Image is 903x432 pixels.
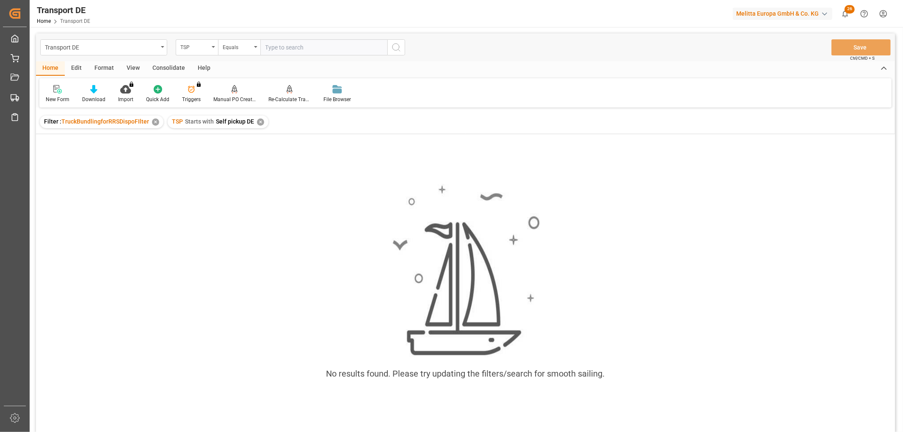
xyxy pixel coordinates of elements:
[218,39,260,55] button: open menu
[120,61,146,76] div: View
[733,8,832,20] div: Melitta Europa GmbH & Co. KG
[323,96,351,103] div: File Browser
[152,118,159,126] div: ✕
[172,118,183,125] span: TSP
[65,61,88,76] div: Edit
[850,55,875,61] span: Ctrl/CMD + S
[82,96,105,103] div: Download
[213,96,256,103] div: Manual PO Creation
[260,39,387,55] input: Type to search
[180,41,209,51] div: TSP
[257,118,264,126] div: ✕
[268,96,311,103] div: Re-Calculate Transport Costs
[46,96,69,103] div: New Form
[191,61,217,76] div: Help
[37,4,90,17] div: Transport DE
[831,39,891,55] button: Save
[326,367,605,380] div: No results found. Please try updating the filters/search for smooth sailing.
[176,39,218,55] button: open menu
[88,61,120,76] div: Format
[216,118,254,125] span: Self pickup DE
[40,39,167,55] button: open menu
[387,39,405,55] button: search button
[855,4,874,23] button: Help Center
[185,118,214,125] span: Starts with
[36,61,65,76] div: Home
[733,6,836,22] button: Melitta Europa GmbH & Co. KG
[845,5,855,14] span: 26
[836,4,855,23] button: show 26 new notifications
[146,61,191,76] div: Consolidate
[223,41,251,51] div: Equals
[146,96,169,103] div: Quick Add
[37,18,51,24] a: Home
[44,118,61,125] span: Filter :
[61,118,149,125] span: TruckBundlingforRRSDispoFIlter
[45,41,158,52] div: Transport DE
[392,184,540,357] img: smooth_sailing.jpeg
